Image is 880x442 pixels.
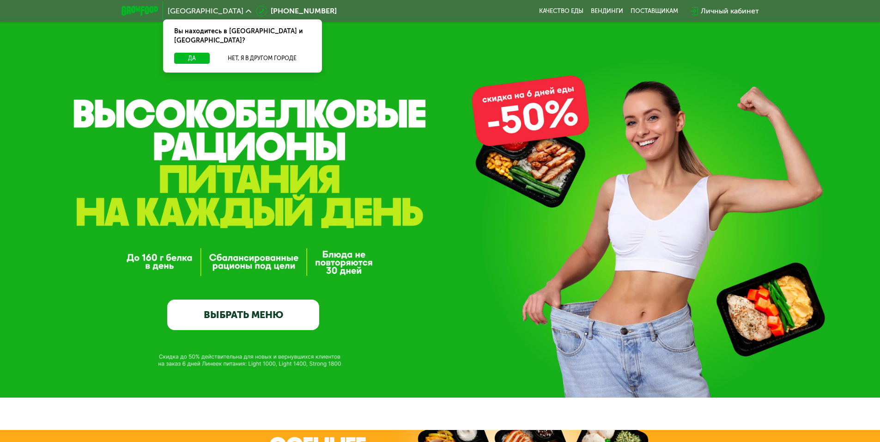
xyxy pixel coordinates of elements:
[539,7,583,15] a: Качество еды
[256,6,337,17] a: [PHONE_NUMBER]
[163,19,322,53] div: Вы находитесь в [GEOGRAPHIC_DATA] и [GEOGRAPHIC_DATA]?
[701,6,759,17] div: Личный кабинет
[174,53,210,64] button: Да
[591,7,623,15] a: Вендинги
[168,7,243,15] span: [GEOGRAPHIC_DATA]
[213,53,311,64] button: Нет, я в другом городе
[631,7,678,15] div: поставщикам
[167,300,319,330] a: ВЫБРАТЬ МЕНЮ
